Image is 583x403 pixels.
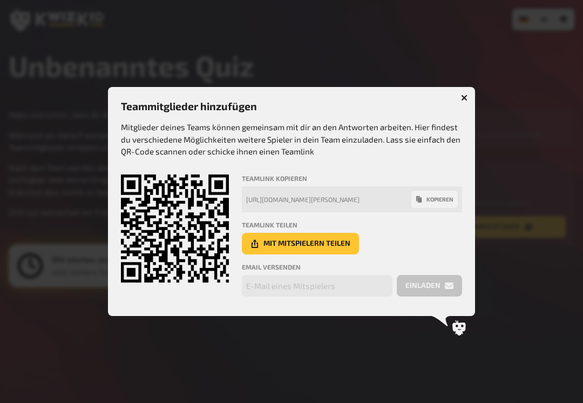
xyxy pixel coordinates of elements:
[242,221,462,229] h4: Teamlink teilen
[242,263,462,271] h4: Email versenden
[121,100,462,112] h3: Teammitglieder hinzufügen
[242,233,359,254] button: Mit Mitspielern teilen
[411,191,458,208] button: kopieren
[121,121,462,158] p: Mitglieder deines Teams können gemeinsam mit dir an den Antworten arbeiten. Hier findest du versc...
[397,275,462,297] button: einladen
[242,174,462,182] h4: Teamlink kopieren
[242,275,392,297] input: E-Mail eines Mitspielers
[246,196,411,203] div: [URL][DOMAIN_NAME][PERSON_NAME]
